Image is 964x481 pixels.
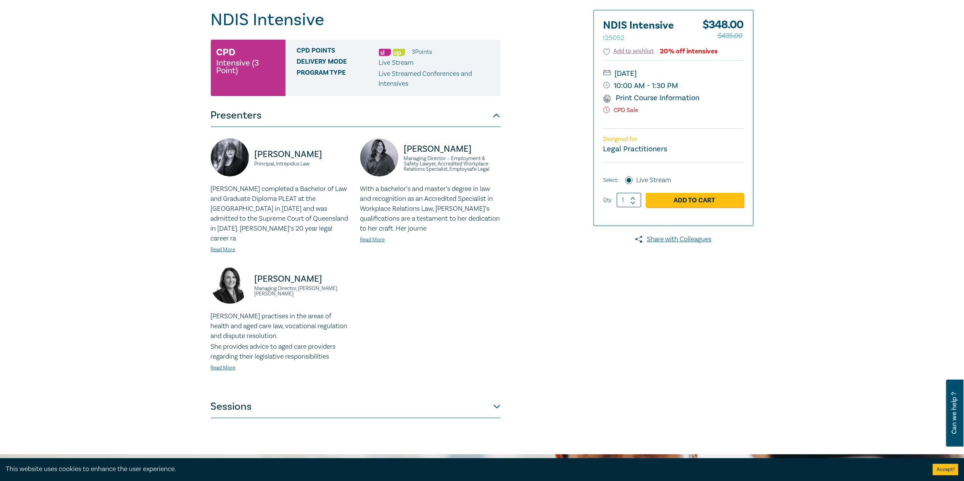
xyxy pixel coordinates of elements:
small: Legal Practitioners [603,144,667,154]
span: $435.00 [717,30,743,42]
a: Print Course Information [603,93,700,103]
p: [PERSON_NAME] [255,273,351,285]
small: I25052 [603,34,625,42]
p: She provides advice to aged care providers regarding their legislative responsibilities [211,342,351,362]
a: Read More [211,246,236,253]
p: With a bachelor’s and master’s degree in law and recognition as an Accredited Specialist in Workp... [360,184,500,234]
small: Managing Director – Employment & Safety Lawyer, Accredited Workplace Relations Specialist, Employ... [404,156,500,172]
small: Principal, Intrepidus Law [255,161,351,167]
div: 20% off intensives [660,48,718,55]
img: https://s3.ap-southeast-2.amazonaws.com/leo-cussen-store-production-content/Contacts/Belinda%20Ko... [211,138,249,176]
li: 3 Point s [412,47,432,57]
div: This website uses cookies to enhance the user experience. [6,464,921,474]
a: Read More [211,364,236,371]
small: Managing Director, [PERSON_NAME] [PERSON_NAME] [255,286,351,297]
span: Program type [297,69,379,89]
button: Accept cookies [933,464,958,475]
a: Read More [360,236,385,243]
span: Select: [603,176,619,184]
p: CPD Sale [603,107,744,114]
p: [PERSON_NAME] completed a Bachelor of Law and Graduate Diploma PLEAT at the [GEOGRAPHIC_DATA] in ... [211,184,351,244]
a: Share with Colleagues [593,234,754,244]
p: Live Streamed Conferences and Intensives [379,69,495,89]
small: Intensive (3 Point) [217,59,280,74]
span: CPD Points [297,47,379,57]
label: Live Stream [637,175,672,185]
p: [PERSON_NAME] practises in the areas of health and aged care law, vocational regulation and dispu... [211,311,351,341]
div: $ 348.00 [703,20,744,46]
p: [PERSON_NAME] [255,148,351,160]
span: Live Stream [379,58,414,67]
h3: CPD [217,45,236,59]
h1: NDIS Intensive [211,10,500,30]
span: Delivery Mode [297,58,379,68]
img: Substantive Law [379,49,391,56]
a: Add to Cart [646,193,744,207]
img: https://s3.ap-southeast-2.amazonaws.com/leo-cussen-store-production-content/Contacts/Kate%20Simps... [360,138,398,176]
small: [DATE] [603,67,744,80]
p: Designed for [603,136,744,143]
span: Can we help ? [951,384,958,442]
h2: NDIS Intensive [603,20,687,43]
button: Sessions [211,395,500,418]
button: Presenters [211,104,500,127]
button: Add to wishlist [603,47,654,56]
input: 1 [617,193,641,207]
p: [PERSON_NAME] [404,143,500,155]
img: Ethics & Professional Responsibility [393,49,405,56]
img: https://s3.ap-southeast-2.amazonaws.com/leo-cussen-store-production-content/Contacts/Gemma%20McGr... [211,266,249,304]
label: Qty [603,196,612,204]
small: 10:00 AM - 1:30 PM [603,80,744,92]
